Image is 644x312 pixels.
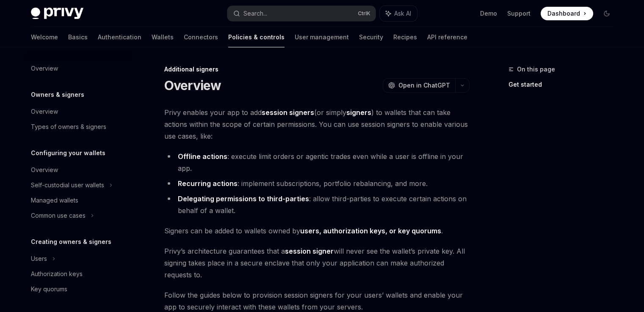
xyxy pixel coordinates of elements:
a: Security [359,27,383,47]
div: Common use cases [31,211,86,221]
a: Policies & controls [228,27,285,47]
span: Ask AI [394,9,411,18]
a: API reference [427,27,467,47]
li: : execute limit orders or agentic trades even while a user is offline in your app. [164,151,470,174]
button: Search...CtrlK [227,6,376,21]
button: Open in ChatGPT [383,78,455,93]
button: Ask AI [380,6,417,21]
div: Additional signers [164,65,470,74]
div: Overview [31,107,58,117]
li: : allow third-parties to execute certain actions on behalf of a wallet. [164,193,470,216]
div: Authorization keys [31,269,83,279]
li: : implement subscriptions, portfolio rebalancing, and more. [164,178,470,189]
span: Signers can be added to wallets owned by . [164,225,470,237]
span: Privy’s architecture guarantees that a will never see the wallet’s private key. All signing takes... [164,245,470,281]
strong: Recurring actions [178,179,238,188]
a: Authorization keys [24,266,133,282]
span: Dashboard [547,9,580,18]
a: Recipes [393,27,417,47]
h1: Overview [164,78,221,93]
strong: signers [346,108,371,117]
div: Search... [243,8,267,19]
strong: session signer [285,247,334,255]
a: Key quorums [24,282,133,297]
div: Overview [31,165,58,175]
div: Managed wallets [31,195,78,205]
strong: Offline actions [178,152,227,161]
div: Users [31,254,47,264]
a: User management [295,27,349,47]
button: Toggle dark mode [600,7,614,20]
div: Key quorums [31,284,67,294]
a: Support [507,9,531,18]
a: Overview [24,104,133,119]
div: Types of owners & signers [31,122,106,132]
a: users, authorization keys, or key quorums [300,227,441,235]
h5: Owners & signers [31,90,84,100]
a: Get started [509,78,620,91]
a: Wallets [152,27,174,47]
div: Overview [31,63,58,74]
a: Dashboard [541,7,593,20]
a: Connectors [184,27,218,47]
a: Overview [24,61,133,76]
span: On this page [517,64,555,74]
span: Open in ChatGPT [398,81,450,90]
a: Demo [480,9,497,18]
a: Welcome [31,27,58,47]
h5: Configuring your wallets [31,148,105,158]
strong: Delegating permissions to third-parties [178,194,309,203]
a: Overview [24,162,133,178]
a: Basics [68,27,88,47]
a: Managed wallets [24,193,133,208]
strong: session signers [262,108,314,117]
a: Types of owners & signers [24,119,133,134]
a: Authentication [98,27,141,47]
span: Ctrl K [358,10,370,17]
h5: Creating owners & signers [31,237,111,247]
span: Privy enables your app to add (or simply ) to wallets that can take actions within the scope of c... [164,107,470,142]
div: Self-custodial user wallets [31,180,104,190]
img: dark logo [31,8,83,19]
